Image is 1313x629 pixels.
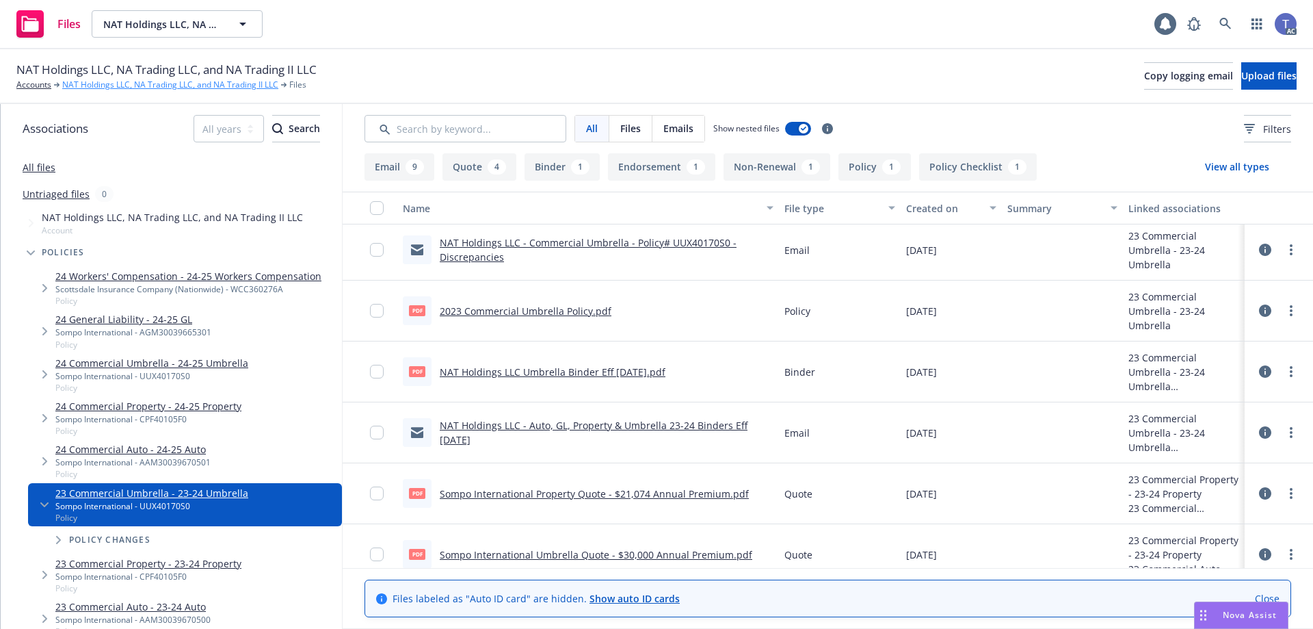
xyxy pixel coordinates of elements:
[1241,62,1297,90] button: Upload files
[370,304,384,318] input: Toggle Row Selected
[1283,424,1299,441] a: more
[906,487,937,501] span: [DATE]
[1144,62,1233,90] button: Copy logging email
[1195,602,1212,628] div: Drag to move
[55,382,248,394] span: Policy
[370,365,384,378] input: Toggle Row Selected
[1008,159,1026,175] div: 1
[23,187,90,201] a: Untriaged files
[62,79,278,91] a: NAT Holdings LLC, NA Trading LLC, and NA Trading II LLC
[784,365,815,379] span: Binder
[1128,472,1239,501] div: 23 Commercial Property - 23-24 Property
[272,116,320,142] div: Search
[1128,290,1239,333] div: 23 Commercial Umbrella - 23-24 Umbrella
[57,18,81,29] span: Files
[442,153,516,181] button: Quote
[882,159,901,175] div: 1
[403,201,758,216] div: Name
[23,120,88,138] span: Associations
[525,153,600,181] button: Binder
[1128,562,1239,576] div: 23 Commercial Auto - 23-24 Auto
[571,159,589,175] div: 1
[1128,201,1239,216] div: Linked associations
[272,115,320,142] button: SearchSearch
[42,224,303,236] span: Account
[784,201,880,216] div: File type
[55,582,241,594] span: Policy
[784,426,810,440] span: Email
[409,366,425,376] span: pdf
[55,468,211,480] span: Policy
[906,243,937,257] span: [DATE]
[586,121,598,136] span: All
[440,305,611,318] a: 2023 Commercial Umbrella Policy.pdf
[55,399,241,413] a: 24 Commercial Property - 24-25 Property
[1255,591,1279,606] a: Close
[784,243,810,257] span: Email
[1244,122,1291,136] span: Filters
[95,186,114,202] div: 0
[364,115,566,142] input: Search by keyword...
[1007,201,1103,216] div: Summary
[103,17,222,31] span: NAT Holdings LLC, NA Trading LLC, and NA Trading II LLC
[1223,609,1277,621] span: Nova Assist
[370,201,384,215] input: Select all
[409,488,425,498] span: pdf
[55,614,211,626] div: Sompo International - AAM30039670500
[55,413,241,425] div: Sompo International - CPF40105F0
[55,442,211,457] a: 24 Commercial Auto - 24-25 Auto
[440,419,747,446] a: NAT Holdings LLC - Auto, GL, Property & Umbrella 23-24 Binders Eff [DATE]
[370,243,384,257] input: Toggle Row Selected
[289,79,306,91] span: Files
[42,248,85,257] span: Policies
[16,79,51,91] a: Accounts
[440,487,749,500] a: Sompo International Property Quote - $21,074 Annual Premium.pdf
[713,123,780,134] span: Show nested files
[906,201,981,216] div: Created on
[55,356,248,370] a: 24 Commercial Umbrella - 24-25 Umbrella
[370,548,384,561] input: Toggle Row Selected
[608,153,715,181] button: Endorsement
[55,370,248,382] div: Sompo International - UUX40170S0
[620,121,641,136] span: Files
[55,326,211,338] div: Sompo International - AGM30039665301
[1123,192,1245,224] button: Linked associations
[397,192,779,224] button: Name
[69,536,150,544] span: Policy changes
[55,512,248,524] span: Policy
[1243,10,1271,38] a: Switch app
[838,153,911,181] button: Policy
[55,295,321,307] span: Policy
[589,592,680,605] a: Show auto ID cards
[364,153,434,181] button: Email
[409,305,425,316] span: pdf
[919,153,1037,181] button: Policy Checklist
[393,591,680,606] span: Files labeled as "Auto ID card" are hidden.
[11,5,86,43] a: Files
[440,236,737,264] a: NAT Holdings LLC - Commercial Umbrella - Policy# UUX40170S0 - Discrepancies
[784,487,812,501] span: Quote
[906,304,937,318] span: [DATE]
[406,159,424,175] div: 9
[1128,533,1239,562] div: 23 Commercial Property - 23-24 Property
[1128,411,1239,454] div: 23 Commercial Umbrella - 23-24 Umbrella
[1244,115,1291,142] button: Filters
[488,159,506,175] div: 4
[901,192,1002,224] button: Created on
[1283,242,1299,258] a: more
[92,10,263,38] button: NAT Holdings LLC, NA Trading LLC, and NA Trading II LLC
[1275,13,1297,35] img: photo
[906,548,937,562] span: [DATE]
[55,486,248,500] a: 23 Commercial Umbrella - 23-24 Umbrella
[1283,546,1299,563] a: more
[370,487,384,500] input: Toggle Row Selected
[724,153,830,181] button: Non-Renewal
[1212,10,1239,38] a: Search
[1128,229,1239,272] div: 23 Commercial Umbrella - 23-24 Umbrella
[42,210,303,224] span: NAT Holdings LLC, NA Trading LLC, and NA Trading II LLC
[55,339,211,350] span: Policy
[1128,350,1239,394] div: 23 Commercial Umbrella - 23-24 Umbrella
[906,426,937,440] span: [DATE]
[55,556,241,571] a: 23 Commercial Property - 23-24 Property
[55,600,211,614] a: 23 Commercial Auto - 23-24 Auto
